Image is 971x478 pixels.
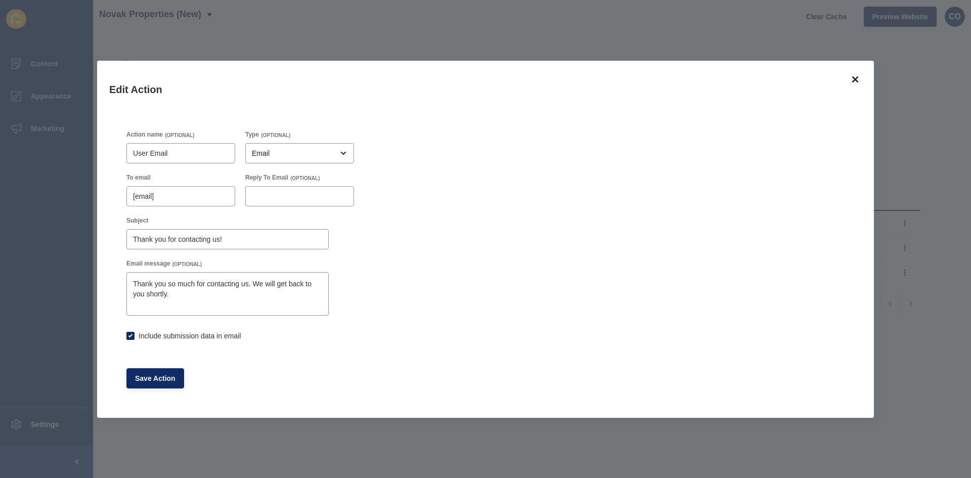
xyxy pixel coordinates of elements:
label: Type [245,131,259,139]
label: Email message [126,259,170,268]
label: To email [126,173,151,182]
label: Include submission data in email [139,331,241,341]
h1: Edit Action [109,83,836,96]
div: open menu [245,143,354,163]
span: (OPTIONAL) [290,175,320,182]
label: Subject [126,216,148,225]
button: Save Action [126,368,184,388]
textarea: Thank you so much for contacting us. We will get back to you shortly. [128,274,327,314]
span: (OPTIONAL) [165,132,194,139]
label: Action name [126,131,163,139]
span: (OPTIONAL) [172,261,202,268]
span: Save Action [135,373,175,383]
span: (OPTIONAL) [261,132,290,139]
label: Reply To Email [245,173,288,182]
